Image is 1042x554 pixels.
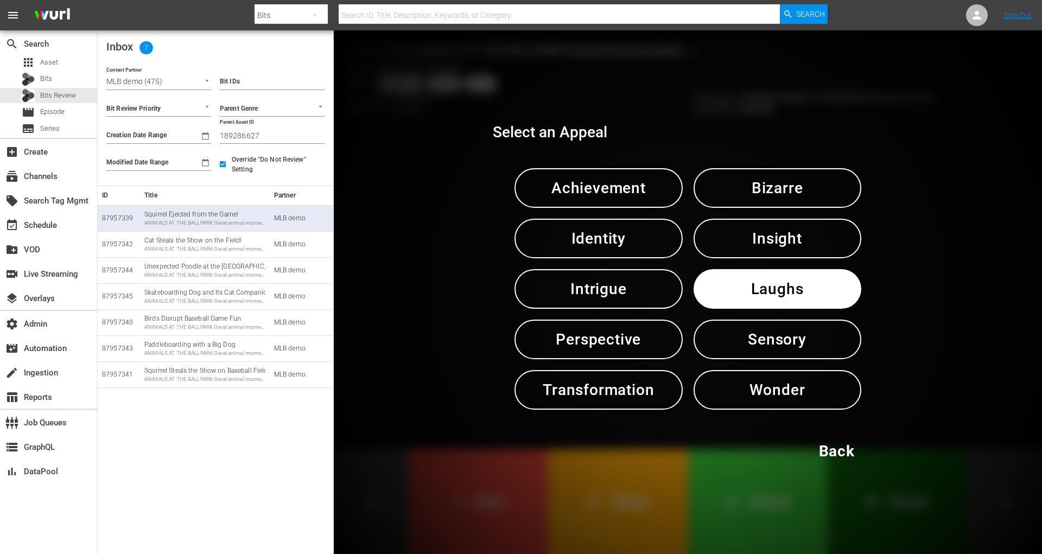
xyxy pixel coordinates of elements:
[98,186,140,205] th: ID
[274,318,325,327] div: MLB demo
[5,268,18,281] span: Live Streaming
[144,340,265,357] div: Paddleboarding with a Big Dog
[514,168,682,208] button: Achievement
[694,370,861,410] button: Wonder
[144,314,265,331] div: Birds Disrupt Baseball Game Fun
[144,349,265,357] div: ANIMALS AT THE BALLPARK Great animal moments
[40,57,58,68] span: Asset
[5,441,18,454] span: GraphQL
[543,175,654,201] span: Achievement
[202,75,212,86] button: Open
[274,344,325,353] div: MLB demo
[22,122,35,135] span: Series
[144,245,265,253] div: ANIMALS AT THE BALLPARK Great animal moments
[106,39,155,56] h2: Inbox
[102,318,136,327] div: 87957340
[274,370,325,379] div: MLB demo
[22,89,35,102] div: Bits Review
[232,155,316,174] span: Override "Do Not Review" Setting
[1003,11,1032,20] a: Sign Out
[144,323,265,331] div: ANIMALS AT THE BALLPARK Great animal moments
[26,3,78,28] img: ans4CAIJ8jUAAAAAAAAAAAAAAAAAAAAAAAAgQb4GAAAAAAAAAAAAAAAAAAAAAAAAJMjXAAAAAAAAAAAAAAAAAAAAAAAAgAT5G...
[514,320,682,359] button: Perspective
[106,75,181,90] input: Content Partner
[694,168,861,208] button: Bizarre
[144,219,265,227] div: ANIMALS AT THE BALLPARK Great animal moments
[5,194,18,207] span: Search Tag Mgmt
[819,438,855,464] span: Back
[40,73,52,84] span: Bits
[722,276,833,302] span: Laughs
[274,240,325,249] div: MLB demo
[722,326,833,353] span: Sensory
[202,101,212,112] button: Open
[274,292,325,301] div: MLB demo
[144,236,265,253] div: Cat Steals the Show on the Field!
[102,240,136,249] div: 87957342
[274,266,325,275] div: MLB demo
[102,292,136,301] div: 87957345
[722,377,833,403] span: Wonder
[5,465,18,478] span: DataPool
[144,375,265,383] div: ANIMALS AT THE BALLPARK Great animal moments
[694,269,861,309] button: Laughs
[102,344,136,353] div: 87957343
[22,106,35,119] span: Episode
[780,4,828,24] button: Search
[102,266,136,275] div: 87957344
[5,416,18,429] span: Job Queues
[144,210,265,227] div: Squirrel Ejected from the Game!
[722,175,833,201] span: Bizarre
[796,4,825,24] span: Search
[7,9,20,22] span: menu
[514,219,682,258] button: Identity
[514,370,682,410] button: Transformation
[5,37,18,50] span: Search
[514,269,682,309] button: Intrigue
[144,288,265,305] div: Skateboarding Dog and Its Cat Companion
[144,297,265,305] div: ANIMALS AT THE BALLPARK Great animal moments
[144,271,265,279] div: ANIMALS AT THE BALLPARK Great animal moments
[315,101,326,112] button: Open
[543,377,654,403] span: Transformation
[22,56,35,69] span: Asset
[102,214,136,223] div: 87957339
[5,243,18,256] span: VOD
[543,276,654,302] span: Intrigue
[144,262,265,279] div: Unexpected Poodle at the Ballpark!
[791,431,883,471] button: Back
[5,170,18,183] span: Channels
[5,145,18,158] span: Create
[106,68,142,73] label: Content Partner
[5,342,18,355] span: Automation
[5,391,18,404] span: Reports
[40,123,60,134] span: Series
[220,120,255,125] label: Parent Asset ID
[270,186,333,205] th: Partner
[722,225,833,252] span: Insight
[22,73,35,86] div: Bits
[5,366,18,379] span: Ingestion
[493,124,607,141] h2: Select an Appeal
[102,370,136,379] div: 87957341
[5,317,18,330] span: Admin
[5,292,18,305] span: Overlays
[144,366,265,383] div: Squirrel Steals the Show on Baseball Field
[543,326,654,353] span: Perspective
[139,43,153,52] span: 7
[40,106,65,117] span: Episode
[543,225,654,252] span: Identity
[274,214,325,223] div: MLB demo
[5,219,18,232] span: Schedule
[694,219,861,258] button: Insight
[140,186,270,205] th: Title
[40,90,76,101] span: Bits Review
[694,320,861,359] button: Sensory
